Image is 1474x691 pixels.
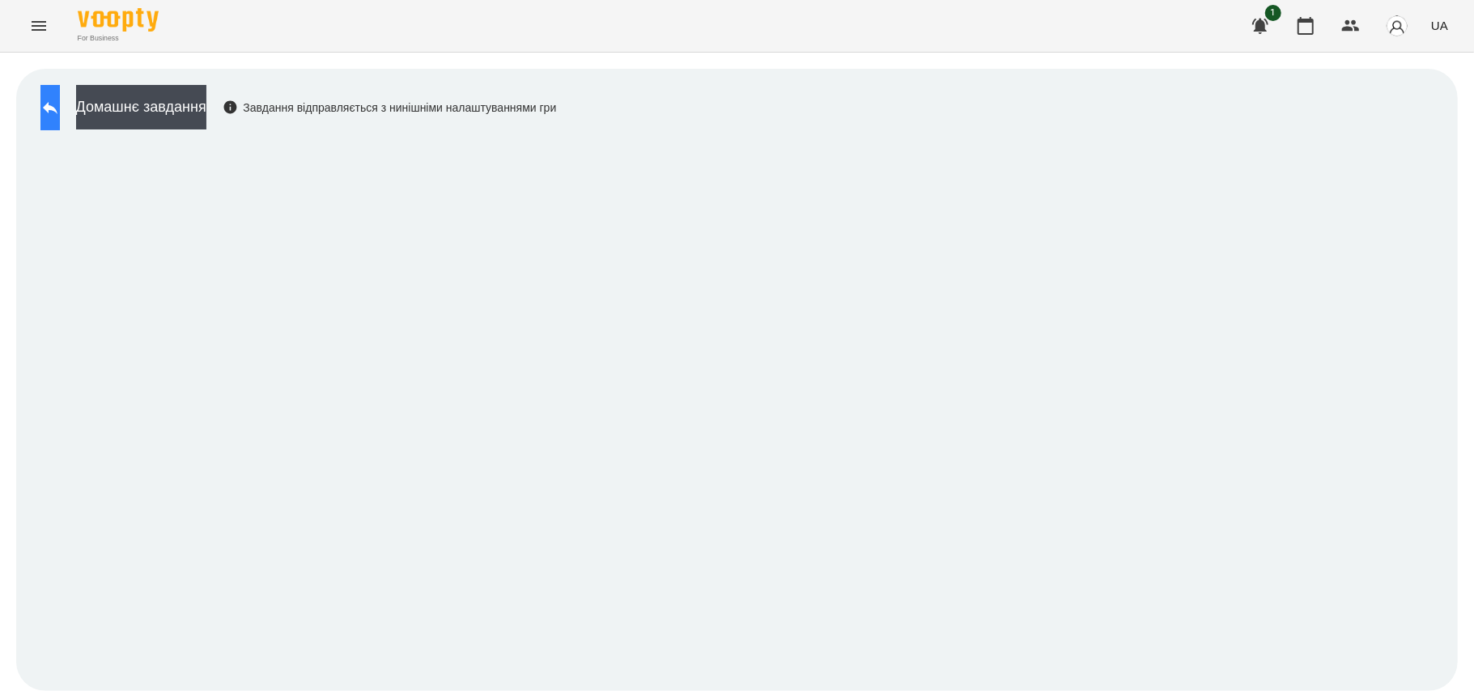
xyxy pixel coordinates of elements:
button: Домашнє завдання [76,85,206,129]
span: UA [1431,17,1448,34]
span: For Business [78,33,159,44]
div: Завдання відправляється з нинішніми налаштуваннями гри [223,100,557,116]
img: Voopty Logo [78,8,159,32]
span: 1 [1265,5,1281,21]
img: avatar_s.png [1386,15,1408,37]
button: Menu [19,6,58,45]
button: UA [1425,11,1455,40]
